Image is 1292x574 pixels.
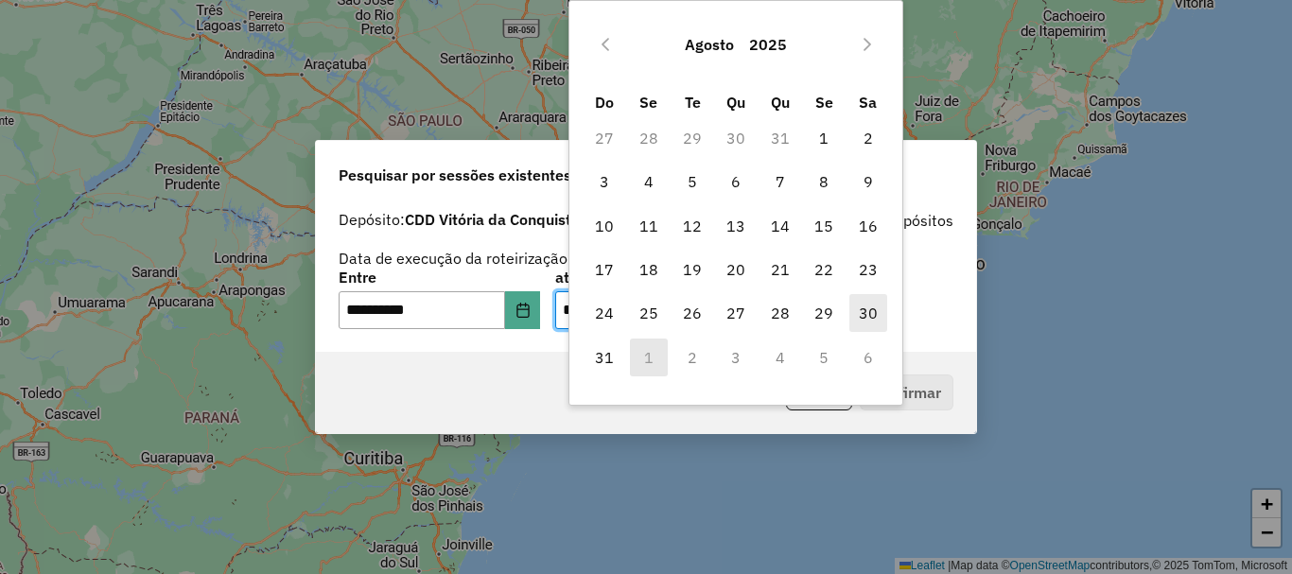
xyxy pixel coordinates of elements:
[673,294,711,332] span: 26
[726,93,745,112] span: Qu
[627,204,671,248] td: 11
[714,336,758,379] td: 3
[802,291,846,335] td: 29
[339,247,572,270] label: Data de execução da roteirização:
[859,93,877,112] span: Sa
[742,22,794,67] button: Choose Year
[627,248,671,291] td: 18
[677,22,742,67] button: Choose Month
[671,336,714,379] td: 2
[339,266,540,288] label: Entre
[849,163,887,200] span: 9
[805,207,843,245] span: 15
[717,207,755,245] span: 13
[630,251,668,288] span: 18
[761,251,799,288] span: 21
[714,160,758,203] td: 6
[627,116,671,160] td: 28
[505,291,541,329] button: Choose Date
[849,207,887,245] span: 16
[714,248,758,291] td: 20
[846,204,889,248] td: 16
[583,248,626,291] td: 17
[846,160,889,203] td: 9
[339,164,571,186] span: Pesquisar por sessões existentes
[630,207,668,245] span: 11
[717,251,755,288] span: 20
[630,294,668,332] span: 25
[717,294,755,332] span: 27
[673,163,711,200] span: 5
[846,336,889,379] td: 6
[802,248,846,291] td: 22
[802,204,846,248] td: 15
[583,160,626,203] td: 3
[673,207,711,245] span: 12
[405,210,580,229] strong: CDD Vitória da Conquista
[671,291,714,335] td: 26
[585,163,623,200] span: 3
[802,116,846,160] td: 1
[583,204,626,248] td: 10
[585,207,623,245] span: 10
[627,336,671,379] td: 1
[671,116,714,160] td: 29
[846,116,889,160] td: 2
[759,160,802,203] td: 7
[759,116,802,160] td: 31
[849,251,887,288] span: 23
[339,208,580,231] label: Depósito:
[685,93,701,112] span: Te
[771,93,790,112] span: Qu
[761,207,799,245] span: 14
[849,119,887,157] span: 2
[805,163,843,200] span: 8
[627,291,671,335] td: 25
[714,116,758,160] td: 30
[583,116,626,160] td: 27
[671,248,714,291] td: 19
[639,93,657,112] span: Se
[671,204,714,248] td: 12
[673,251,711,288] span: 19
[849,294,887,332] span: 30
[627,160,671,203] td: 4
[714,291,758,335] td: 27
[802,160,846,203] td: 8
[759,248,802,291] td: 21
[815,93,833,112] span: Se
[759,291,802,335] td: 28
[585,251,623,288] span: 17
[595,93,614,112] span: Do
[714,204,758,248] td: 13
[583,291,626,335] td: 24
[852,29,882,60] button: Next Month
[805,119,843,157] span: 1
[717,163,755,200] span: 6
[846,291,889,335] td: 30
[846,248,889,291] td: 23
[761,163,799,200] span: 7
[805,251,843,288] span: 22
[555,266,757,288] label: até
[585,294,623,332] span: 24
[759,336,802,379] td: 4
[585,339,623,376] span: 31
[671,160,714,203] td: 5
[759,204,802,248] td: 14
[583,336,626,379] td: 31
[630,163,668,200] span: 4
[761,294,799,332] span: 28
[802,336,846,379] td: 5
[805,294,843,332] span: 29
[590,29,620,60] button: Previous Month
